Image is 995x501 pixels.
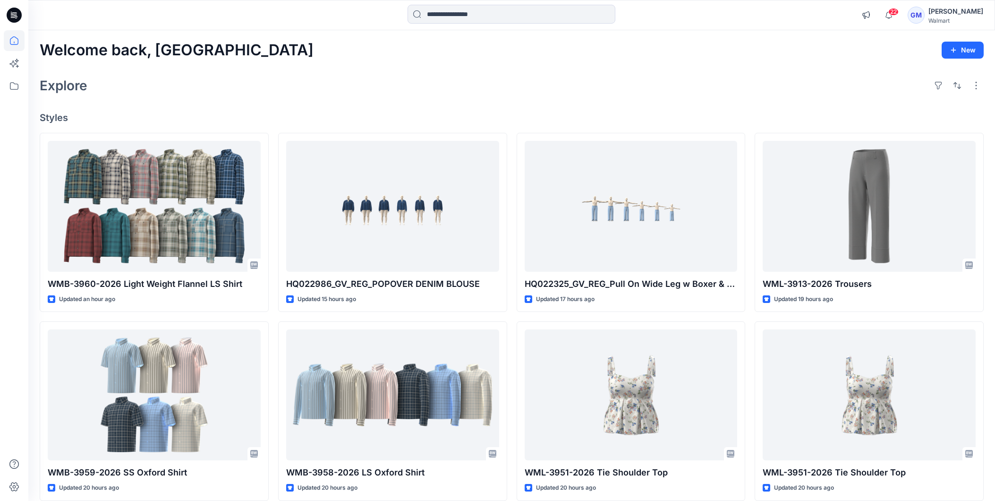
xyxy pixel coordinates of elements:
[536,483,596,493] p: Updated 20 hours ago
[40,42,314,59] h2: Welcome back, [GEOGRAPHIC_DATA]
[525,277,738,291] p: HQ022325_GV_REG_Pull On Wide Leg w Boxer & Side Stripe
[763,329,976,460] a: WML-3951-2026 Tie Shoulder Top
[888,8,899,16] span: 22
[286,141,499,272] a: HQ022986_GV_REG_POPOVER DENIM BLOUSE
[59,483,119,493] p: Updated 20 hours ago
[763,277,976,291] p: WML-3913-2026 Trousers
[59,294,115,304] p: Updated an hour ago
[525,329,738,460] a: WML-3951-2026 Tie Shoulder Top
[774,294,833,304] p: Updated 19 hours ago
[48,141,261,272] a: WMB-3960-2026 Light Weight Flannel LS Shirt
[298,294,356,304] p: Updated 15 hours ago
[763,141,976,272] a: WML-3913-2026 Trousers
[40,78,87,93] h2: Explore
[928,17,983,24] div: Walmart
[908,7,925,24] div: GM
[928,6,983,17] div: [PERSON_NAME]
[536,294,595,304] p: Updated 17 hours ago
[298,483,357,493] p: Updated 20 hours ago
[286,277,499,291] p: HQ022986_GV_REG_POPOVER DENIM BLOUSE
[48,277,261,291] p: WMB-3960-2026 Light Weight Flannel LS Shirt
[525,141,738,272] a: HQ022325_GV_REG_Pull On Wide Leg w Boxer & Side Stripe
[40,112,984,123] h4: Styles
[525,466,738,479] p: WML-3951-2026 Tie Shoulder Top
[286,329,499,460] a: WMB-3958-2026 LS Oxford Shirt
[774,483,834,493] p: Updated 20 hours ago
[48,329,261,460] a: WMB-3959-2026 SS Oxford Shirt
[763,466,976,479] p: WML-3951-2026 Tie Shoulder Top
[48,466,261,479] p: WMB-3959-2026 SS Oxford Shirt
[942,42,984,59] button: New
[286,466,499,479] p: WMB-3958-2026 LS Oxford Shirt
